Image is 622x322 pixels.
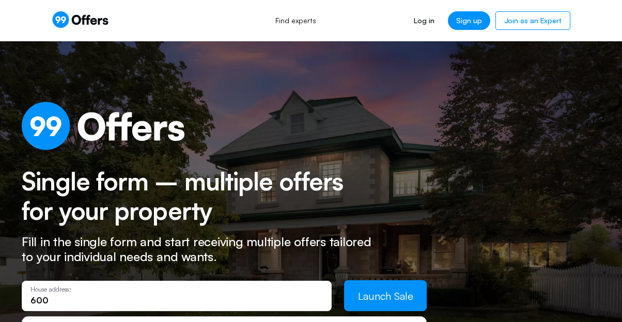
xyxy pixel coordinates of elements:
[22,234,383,264] p: Fill in the single form and start receiving multiple offers tailored to your individual needs and...
[448,11,490,30] a: Sign up
[264,9,328,32] a: Find experts
[30,286,323,293] p: House address:
[406,11,442,30] a: Log in
[344,280,427,311] button: Launch Sale
[358,289,413,302] span: Launch Sale
[30,295,323,306] input: Enter address...
[495,11,570,30] a: Join as an Expert
[22,167,365,226] h2: Single form – multiple offers for your property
